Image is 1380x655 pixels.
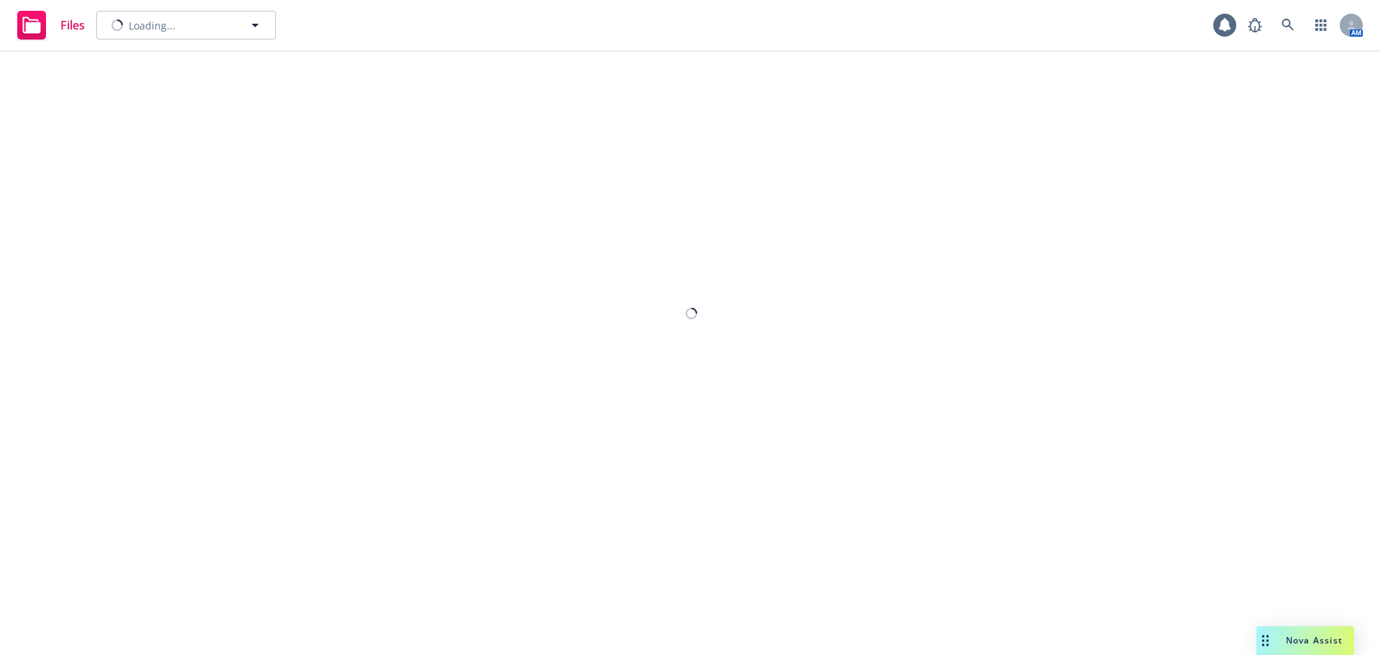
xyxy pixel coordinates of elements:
a: Files [11,5,91,45]
a: Report a Bug [1241,11,1269,40]
button: Loading... [96,11,276,40]
span: Loading... [129,18,175,33]
a: Search [1274,11,1302,40]
a: Switch app [1307,11,1335,40]
button: Nova Assist [1256,626,1354,655]
span: Nova Assist [1286,634,1343,646]
div: Drag to move [1256,626,1274,655]
span: Files [60,19,85,31]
